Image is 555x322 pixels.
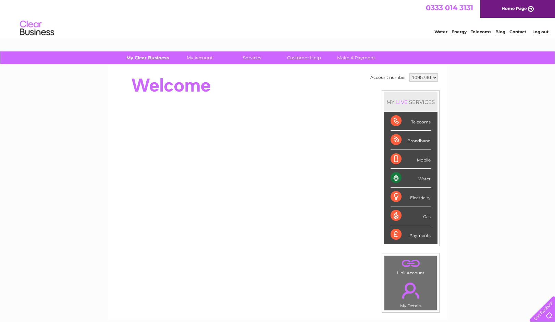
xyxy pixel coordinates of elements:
[116,4,440,33] div: Clear Business is a trading name of Verastar Limited (registered in [GEOGRAPHIC_DATA] No. 3667643...
[369,72,408,83] td: Account number
[391,225,431,244] div: Payments
[391,131,431,150] div: Broadband
[386,258,435,270] a: .
[120,51,176,64] a: My Clear Business
[384,255,437,277] td: Link Account
[386,278,435,302] a: .
[395,99,409,105] div: LIVE
[434,29,447,34] a: Water
[391,169,431,188] div: Water
[172,51,228,64] a: My Account
[532,29,548,34] a: Log out
[471,29,491,34] a: Telecoms
[426,3,473,12] a: 0333 014 3131
[328,51,384,64] a: Make A Payment
[391,188,431,206] div: Electricity
[384,277,437,310] td: My Details
[495,29,505,34] a: Blog
[224,51,280,64] a: Services
[452,29,467,34] a: Energy
[391,112,431,131] div: Telecoms
[276,51,332,64] a: Customer Help
[391,150,431,169] div: Mobile
[20,18,54,39] img: logo.png
[384,92,437,112] div: MY SERVICES
[391,206,431,225] div: Gas
[509,29,526,34] a: Contact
